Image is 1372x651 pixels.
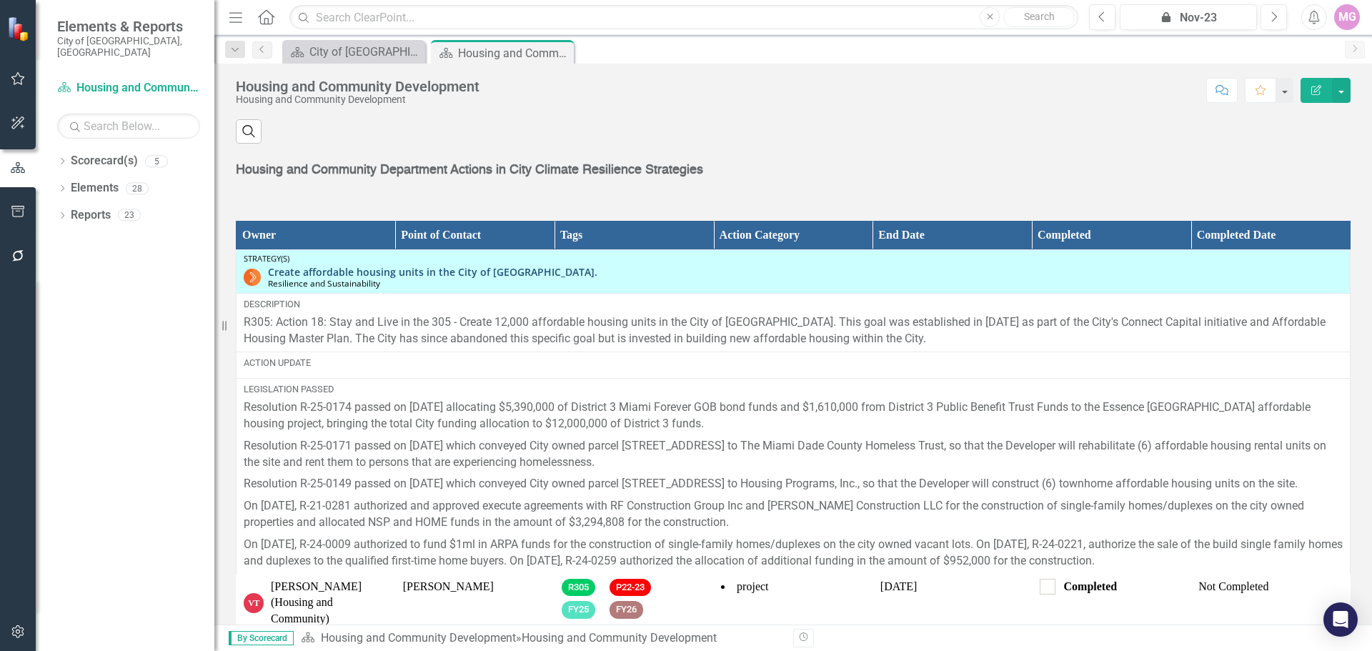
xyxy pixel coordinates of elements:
td: Double-Click to Edit [237,378,1351,574]
div: Legislation Passed [244,383,1343,396]
span: By Scorecard [229,631,294,645]
p: On [DATE], R-21-0281 authorized and approved execute agreements with RF Construction Group Inc an... [244,495,1343,534]
a: Housing and Community Development [57,80,200,96]
p: On [DATE], R-24-0009 authorized to fund $1ml in ARPA funds for the construction of single-family ... [244,534,1343,570]
div: Open Intercom Messenger [1323,602,1358,637]
div: Not Completed [1198,579,1343,595]
span: Elements & Reports [57,18,200,35]
a: Scorecard(s) [71,153,138,169]
span: [DATE] [880,580,918,592]
input: Search Below... [57,114,200,139]
td: Double-Click to Edit [237,293,1351,352]
div: Nov-23 [1125,9,1252,26]
div: Action Update [244,357,1343,369]
span: R305: Action 18: Stay and Live in the 305 - Create 12,000 affordable housing units in the City of... [244,315,1326,345]
div: VT [244,593,264,613]
span: R305 [562,579,595,597]
div: Housing and Community Development [458,44,570,62]
td: Double-Click to Edit [395,574,555,632]
p: Resolution R-25-0171 passed on [DATE] which conveyed City owned parcel [STREET_ADDRESS] to The Mi... [244,435,1343,474]
div: Housing and Community Development [236,79,479,94]
a: Elements [71,180,119,197]
a: Create affordable housing units in the City of [GEOGRAPHIC_DATA]. [268,267,1343,277]
td: Double-Click to Edit [714,574,873,632]
button: MG [1334,4,1360,30]
p: Resolution R-25-0174 passed on [DATE] allocating $5,390,000 of District 3 Miami Forever GOB bond ... [244,399,1343,435]
td: Double-Click to Edit [555,574,714,632]
span: FY25 [562,601,595,619]
div: 23 [118,209,141,222]
div: Housing and Community Development [522,631,717,645]
span: project [737,580,768,592]
div: 5 [145,155,168,167]
img: ClearPoint Strategy [7,16,32,41]
span: P22-23 [610,579,651,597]
small: City of [GEOGRAPHIC_DATA], [GEOGRAPHIC_DATA] [57,35,200,59]
div: 28 [126,182,149,194]
div: City of [GEOGRAPHIC_DATA] [309,43,422,61]
span: FY26 [610,601,643,619]
img: Not Started [244,269,261,286]
input: Search ClearPoint... [289,5,1078,30]
td: Double-Click to Edit [873,574,1032,632]
a: City of [GEOGRAPHIC_DATA] [286,43,422,61]
td: Double-Click to Edit [1191,574,1351,632]
td: Double-Click to Edit [237,574,396,632]
a: Housing and Community Development [321,631,516,645]
span: Search [1024,11,1055,22]
div: Strategy(s) [244,254,1343,263]
a: Reports [71,207,111,224]
p: Resolution R-25-0149 passed on [DATE] which conveyed City owned parcel [STREET_ADDRESS] to Housin... [244,473,1343,495]
div: Housing and Community Development [236,94,479,105]
td: Double-Click to Edit [1032,574,1191,632]
button: Search [1003,7,1075,27]
strong: Housing and Community Department Actions in City Climate Resilience Strategies [236,164,703,177]
div: » [301,630,782,647]
div: [PERSON_NAME] (Housing and Community) [271,579,388,628]
div: Description [244,298,1343,311]
button: Nov-23 [1120,4,1257,30]
span: [PERSON_NAME] [403,580,494,592]
span: Resilience and Sustainability [268,277,380,289]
